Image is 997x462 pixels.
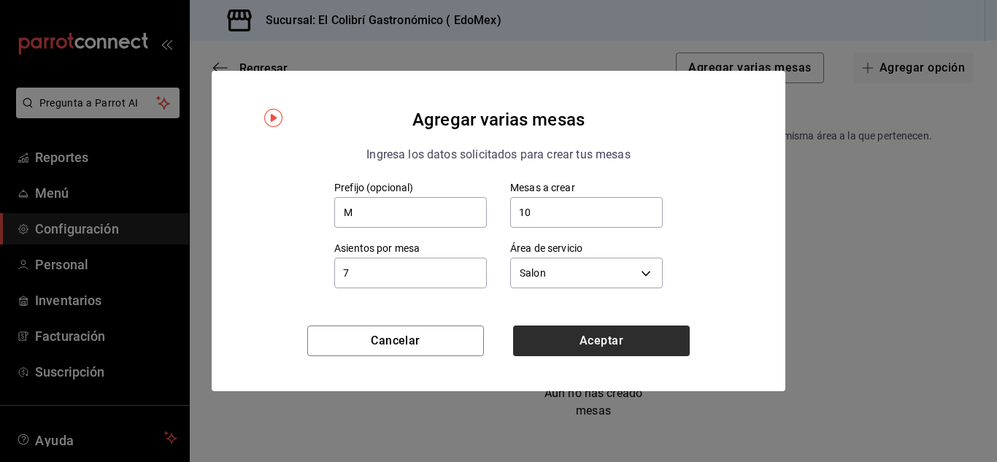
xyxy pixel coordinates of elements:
[334,243,487,253] label: Asientos por mesa
[334,182,487,193] label: Prefijo (opcional)
[334,258,487,288] input: Máx. 99
[510,258,663,288] div: Salon
[366,145,631,164] p: Ingresa los datos solicitados para crear tus mesas
[513,326,690,356] button: Aceptar
[510,243,663,253] label: Área de servicio
[510,182,663,193] label: Mesas a crear
[334,197,487,228] input: Máx. 2
[307,326,484,356] button: Cancelar
[510,198,663,227] input: Máx. 99
[412,106,585,134] h4: Agregar varias mesas
[264,109,282,127] img: Tooltip marker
